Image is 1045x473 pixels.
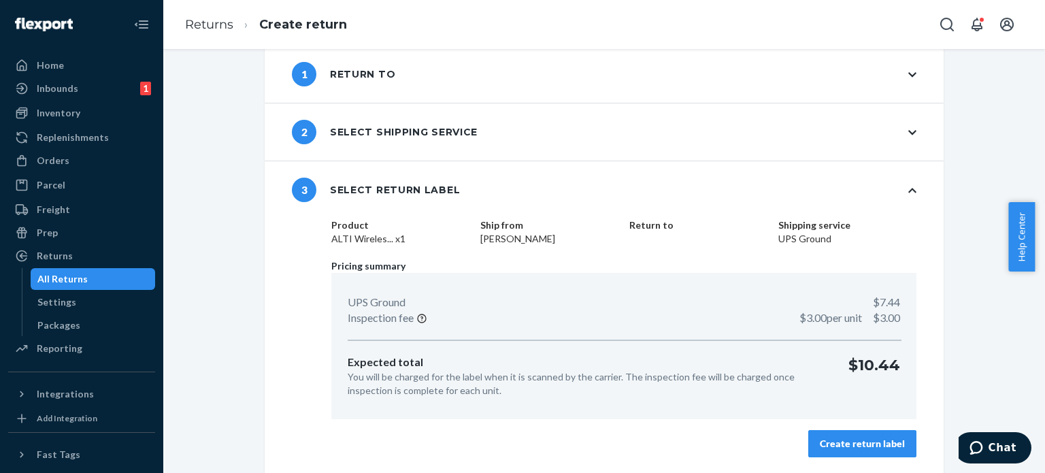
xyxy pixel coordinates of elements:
span: $3.00 per unit [799,311,862,324]
div: Packages [37,319,80,332]
a: Inventory [8,102,155,124]
a: All Returns [31,268,156,290]
div: Fast Tags [37,448,80,461]
div: Parcel [37,178,65,192]
button: Open Search Box [933,11,961,38]
dt: Return to [629,218,767,232]
dd: [PERSON_NAME] [480,232,618,246]
div: Prep [37,226,58,240]
div: All Returns [37,272,88,286]
dt: Product [331,218,469,232]
button: Integrations [8,383,155,405]
a: Replenishments [8,127,155,148]
div: Returns [37,249,73,263]
a: Returns [185,17,233,32]
span: 2 [292,120,316,144]
a: Settings [31,291,156,313]
span: 3 [292,178,316,202]
a: Returns [8,245,155,267]
dt: Ship from [480,218,618,232]
p: Pricing summary [331,259,916,273]
div: Add Integration [37,412,97,424]
p: $7.44 [873,295,900,310]
a: Create return [259,17,347,32]
img: Flexport logo [15,18,73,31]
div: Reporting [37,342,82,355]
a: Inbounds1 [8,78,155,99]
p: Expected total [348,355,827,370]
span: 1 [292,62,316,86]
dd: ALTI Wireles... x1 [331,232,469,246]
p: UPS Ground [348,295,405,310]
button: Open notifications [963,11,991,38]
div: Integrations [37,387,94,401]
dd: UPS Ground [778,232,916,246]
ol: breadcrumbs [174,5,358,45]
div: Return to [292,62,395,86]
div: Freight [37,203,70,216]
a: Home [8,54,155,76]
div: 1 [140,82,151,95]
dt: Shipping service [778,218,916,232]
div: Inventory [37,106,80,120]
a: Prep [8,222,155,244]
button: Fast Tags [8,444,155,466]
button: Help Center [1008,202,1035,272]
button: Create return label [808,430,916,457]
div: Orders [37,154,69,167]
iframe: Opens a widget where you can chat to one of our agents [959,432,1031,466]
div: Select return label [292,178,460,202]
button: Close Navigation [128,11,155,38]
div: Select shipping service [292,120,478,144]
div: Replenishments [37,131,109,144]
a: Reporting [8,338,155,359]
p: $10.44 [848,355,900,397]
p: Inspection fee [348,310,414,326]
button: Open account menu [993,11,1021,38]
a: Freight [8,199,155,221]
div: Inbounds [37,82,78,95]
div: Settings [37,295,76,309]
a: Parcel [8,174,155,196]
p: $3.00 [799,310,900,326]
a: Orders [8,150,155,172]
div: Create return label [820,437,905,451]
p: You will be charged for the label when it is scanned by the carrier. The inspection fee will be c... [348,370,827,397]
a: Packages [31,314,156,336]
a: Add Integration [8,410,155,427]
div: Home [37,59,64,72]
